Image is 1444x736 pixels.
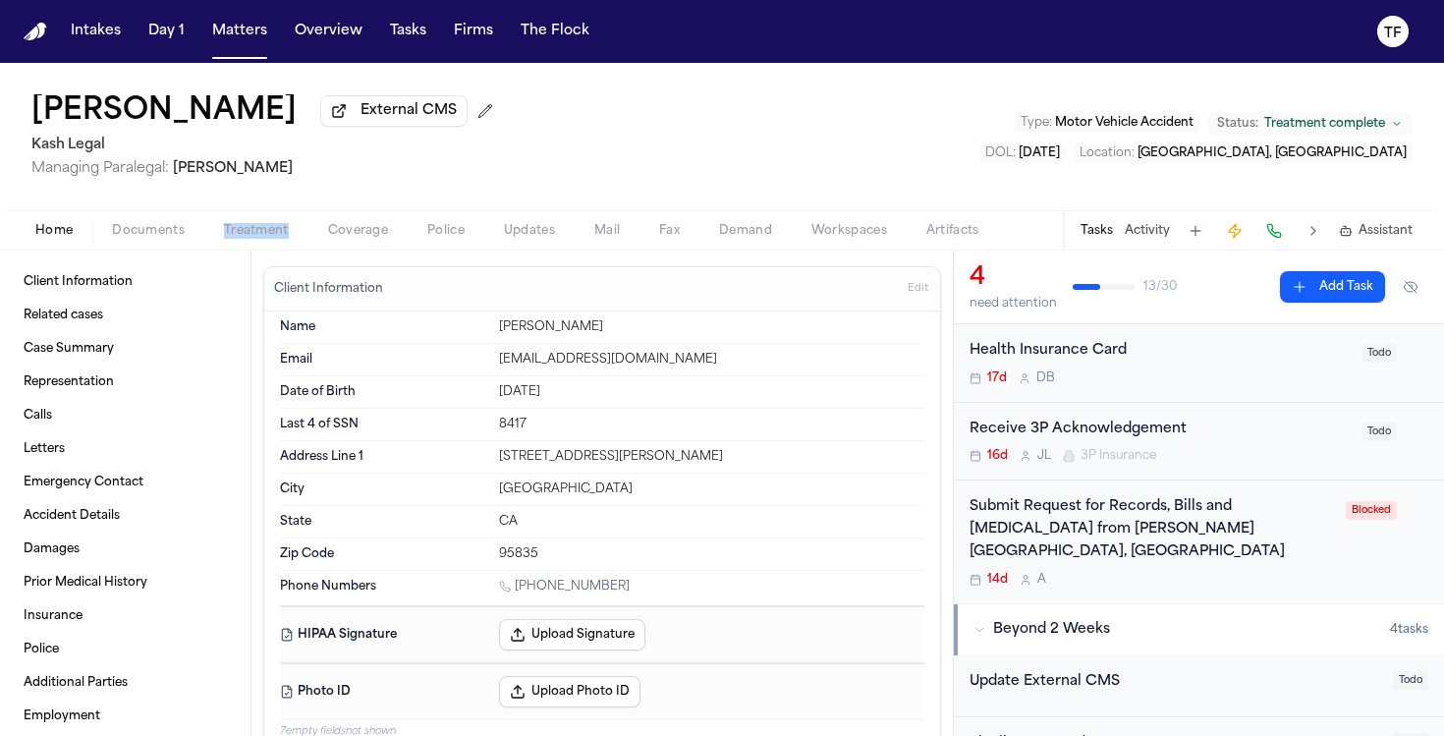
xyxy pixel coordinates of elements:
[1346,501,1397,520] span: Blocked
[954,324,1444,403] div: Open task: Health Insurance Card
[280,676,487,708] dt: Photo ID
[24,23,47,41] a: Home
[908,282,928,296] span: Edit
[594,223,620,239] span: Mail
[280,319,487,335] dt: Name
[16,300,235,331] a: Related cases
[1339,223,1413,239] button: Assistant
[902,273,934,305] button: Edit
[499,481,924,497] div: [GEOGRAPHIC_DATA]
[985,147,1016,159] span: DOL :
[280,579,376,594] span: Phone Numbers
[35,223,73,239] span: Home
[499,676,640,708] button: Upload Photo ID
[970,340,1350,363] div: Health Insurance Card
[1393,271,1428,303] button: Hide completed tasks (⌘⇧H)
[16,567,235,598] a: Prior Medical History
[16,367,235,398] a: Representation
[16,701,235,732] a: Employment
[1361,344,1397,363] span: Todo
[1390,622,1428,638] span: 4 task s
[446,14,501,49] button: Firms
[1080,147,1135,159] span: Location :
[328,223,388,239] span: Coverage
[1015,113,1199,133] button: Edit Type: Motor Vehicle Accident
[16,467,235,498] a: Emergency Contact
[16,400,235,431] a: Calls
[173,161,293,176] span: [PERSON_NAME]
[1182,217,1209,245] button: Add Task
[1055,117,1194,129] span: Motor Vehicle Accident
[320,95,468,127] button: External CMS
[224,223,289,239] span: Treatment
[499,384,924,400] div: [DATE]
[1036,370,1055,386] span: D B
[1081,223,1113,239] button: Tasks
[954,655,1444,718] div: Open task: Update External CMS
[1207,112,1413,136] button: Change status from Treatment complete
[979,143,1066,163] button: Edit DOL: 2024-09-24
[31,94,297,130] h1: [PERSON_NAME]
[280,619,487,651] dt: HIPAA Signature
[63,14,129,49] button: Intakes
[719,223,772,239] span: Demand
[280,481,487,497] dt: City
[926,223,979,239] span: Artifacts
[1074,143,1413,163] button: Edit Location: Sacramento, CA
[513,14,597,49] button: The Flock
[970,671,1381,694] div: Update External CMS
[499,417,924,432] div: 8417
[1361,423,1397,441] span: Todo
[31,94,297,130] button: Edit matter name
[16,333,235,365] a: Case Summary
[31,134,501,157] h2: Kash Legal
[504,223,555,239] span: Updates
[811,223,887,239] span: Workspaces
[16,634,235,665] a: Police
[140,14,193,49] button: Day 1
[499,514,924,530] div: CA
[1221,217,1249,245] button: Create Immediate Task
[112,223,185,239] span: Documents
[1021,117,1052,129] span: Type :
[24,23,47,41] img: Finch Logo
[16,433,235,465] a: Letters
[280,352,487,368] dt: Email
[1393,671,1428,690] span: Todo
[280,449,487,465] dt: Address Line 1
[280,514,487,530] dt: State
[204,14,275,49] button: Matters
[16,500,235,532] a: Accident Details
[1037,572,1046,588] span: A
[1125,223,1170,239] button: Activity
[970,496,1334,563] div: Submit Request for Records, Bills and [MEDICAL_DATA] from [PERSON_NAME][GEOGRAPHIC_DATA], [GEOGRA...
[1138,147,1407,159] span: [GEOGRAPHIC_DATA], [GEOGRAPHIC_DATA]
[1359,223,1413,239] span: Assistant
[1037,448,1051,464] span: J L
[1217,116,1258,132] span: Status:
[970,419,1350,441] div: Receive 3P Acknowledgement
[954,403,1444,481] div: Open task: Receive 3P Acknowledgement
[970,296,1057,311] div: need attention
[16,600,235,632] a: Insurance
[280,384,487,400] dt: Date of Birth
[987,448,1008,464] span: 16d
[987,370,1007,386] span: 17d
[1081,448,1156,464] span: 3P Insurance
[499,579,630,594] a: Call 1 (916) 752-7907
[1280,271,1385,303] button: Add Task
[280,546,487,562] dt: Zip Code
[987,572,1008,588] span: 14d
[499,546,924,562] div: 95835
[1260,217,1288,245] button: Make a Call
[382,14,434,49] button: Tasks
[499,449,924,465] div: [STREET_ADDRESS][PERSON_NAME]
[287,14,370,49] button: Overview
[499,352,924,368] div: [EMAIL_ADDRESS][DOMAIN_NAME]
